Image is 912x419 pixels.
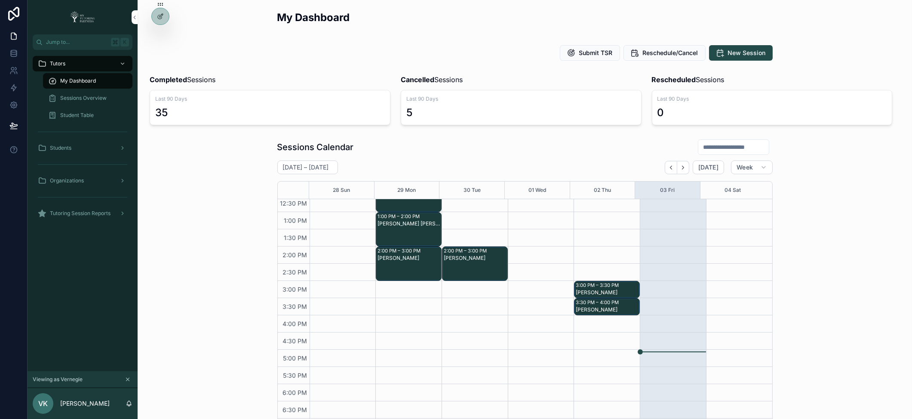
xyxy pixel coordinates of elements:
[576,282,621,289] div: 3:00 PM – 3:30 PM
[281,251,310,259] span: 2:00 PM
[574,299,639,315] div: 3:30 PM – 4:00 PM[PERSON_NAME]
[594,182,611,199] button: 02 Thu
[60,399,110,408] p: [PERSON_NAME]
[725,182,741,199] button: 04 Sat
[442,247,507,280] div: 2:00 PM – 3:00 PM[PERSON_NAME]
[278,200,310,207] span: 12:30 PM
[376,247,441,280] div: 2:00 PM – 3:00 PM[PERSON_NAME]
[737,163,753,171] span: Week
[579,49,613,57] span: Submit TSR
[281,354,310,362] span: 5:00 PM
[33,140,132,156] a: Students
[38,398,48,409] span: VK
[660,182,675,199] button: 03 Fri
[643,49,698,57] span: Reschedule/Cancel
[401,74,463,85] span: Sessions
[677,161,689,174] button: Next
[657,106,664,120] div: 0
[43,108,132,123] a: Student Table
[33,173,132,188] a: Organizations
[33,206,132,221] a: Tutoring Session Reports
[728,49,766,57] span: New Session
[378,220,441,227] div: [PERSON_NAME] [PERSON_NAME]
[60,112,94,119] span: Student Table
[281,303,310,310] span: 3:30 PM
[281,337,310,345] span: 4:30 PM
[665,161,677,174] button: Back
[68,10,98,24] img: App logo
[121,39,128,46] span: K
[406,106,412,120] div: 5
[155,96,385,102] span: Last 90 Days
[574,281,639,298] div: 3:00 PM – 3:30 PM[PERSON_NAME]
[281,320,310,327] span: 4:00 PM
[46,39,107,46] span: Jump to...
[444,247,489,254] div: 2:00 PM – 3:00 PM
[652,75,696,84] strong: Rescheduled
[28,50,138,232] div: scrollable content
[378,255,441,262] div: [PERSON_NAME]
[283,163,329,172] h2: [DATE] – [DATE]
[576,306,639,313] div: [PERSON_NAME]
[657,96,887,102] span: Last 90 Days
[282,234,310,241] span: 1:30 PM
[43,73,132,89] a: My Dashboard
[281,389,310,396] span: 6:00 PM
[150,75,187,84] strong: Completed
[60,95,107,102] span: Sessions Overview
[693,160,724,174] button: [DATE]
[698,163,719,171] span: [DATE]
[731,160,772,174] button: Week
[397,182,416,199] button: 29 Mon
[709,45,773,61] button: New Session
[376,213,441,246] div: 1:00 PM – 2:00 PM[PERSON_NAME] [PERSON_NAME]
[444,255,507,262] div: [PERSON_NAME]
[281,406,310,413] span: 6:30 PM
[623,45,706,61] button: Reschedule/Cancel
[50,210,111,217] span: Tutoring Session Reports
[277,141,354,153] h1: Sessions Calendar
[281,268,310,276] span: 2:30 PM
[150,74,215,85] span: Sessions
[43,90,132,106] a: Sessions Overview
[406,96,636,102] span: Last 90 Days
[277,10,350,25] h2: My Dashboard
[50,60,65,67] span: Tutors
[401,75,434,84] strong: Cancelled
[378,247,423,254] div: 2:00 PM – 3:00 PM
[50,145,71,151] span: Students
[33,34,132,50] button: Jump to...K
[576,299,621,306] div: 3:30 PM – 4:00 PM
[528,182,546,199] button: 01 Wed
[60,77,96,84] span: My Dashboard
[333,182,350,199] button: 28 Sun
[652,74,725,85] span: Sessions
[576,289,639,296] div: [PERSON_NAME]
[281,286,310,293] span: 3:00 PM
[155,106,168,120] div: 35
[282,217,310,224] span: 1:00 PM
[50,177,84,184] span: Organizations
[281,372,310,379] span: 5:30 PM
[33,56,132,71] a: Tutors
[33,376,83,383] span: Viewing as Vernegie
[464,182,481,199] button: 30 Tue
[378,213,422,220] div: 1:00 PM – 2:00 PM
[560,45,620,61] button: Submit TSR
